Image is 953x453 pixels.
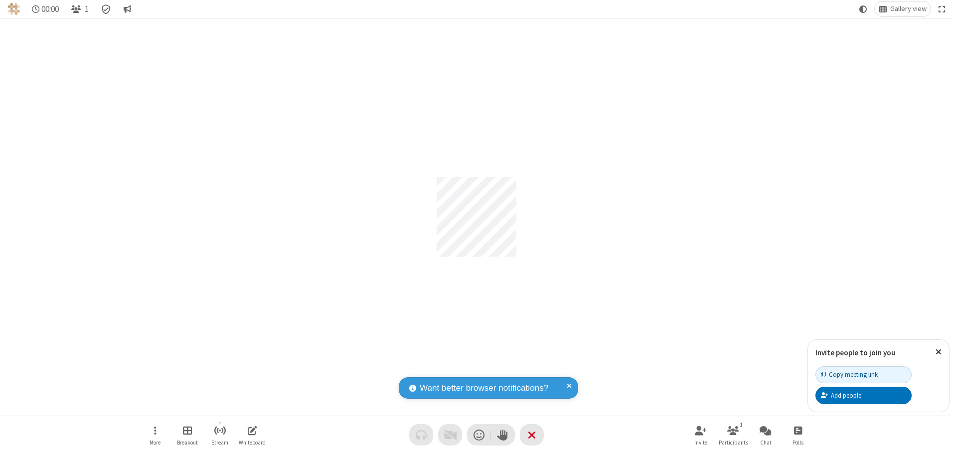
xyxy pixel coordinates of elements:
[520,424,544,446] button: End or leave meeting
[211,440,228,446] span: Stream
[890,5,927,13] span: Gallery view
[935,1,950,16] button: Fullscreen
[239,440,266,446] span: Whiteboard
[420,382,548,395] span: Want better browser notifications?
[694,440,707,446] span: Invite
[855,1,871,16] button: Using system theme
[237,421,267,449] button: Open shared whiteboard
[67,1,93,16] button: Open participant list
[177,440,198,446] span: Breakout
[875,1,931,16] button: Change layout
[718,421,748,449] button: Open participant list
[491,424,515,446] button: Raise hand
[719,440,748,446] span: Participants
[28,1,63,16] div: Timer
[928,340,949,364] button: Close popover
[737,420,746,429] div: 1
[467,424,491,446] button: Send a reaction
[760,440,772,446] span: Chat
[172,421,202,449] button: Manage Breakout Rooms
[821,370,878,379] div: Copy meeting link
[150,440,160,446] span: More
[97,1,116,16] div: Meeting details Encryption enabled
[205,421,235,449] button: Start streaming
[119,1,135,16] button: Conversation
[41,4,59,14] span: 00:00
[85,4,89,14] span: 1
[783,421,813,449] button: Open poll
[438,424,462,446] button: Video
[409,424,433,446] button: Audio problem - check your Internet connection or call by phone
[815,366,912,383] button: Copy meeting link
[815,348,895,357] label: Invite people to join you
[751,421,781,449] button: Open chat
[8,3,20,15] img: QA Selenium DO NOT DELETE OR CHANGE
[793,440,803,446] span: Polls
[815,387,912,404] button: Add people
[686,421,716,449] button: Invite participants (Alt+I)
[140,421,170,449] button: Open menu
